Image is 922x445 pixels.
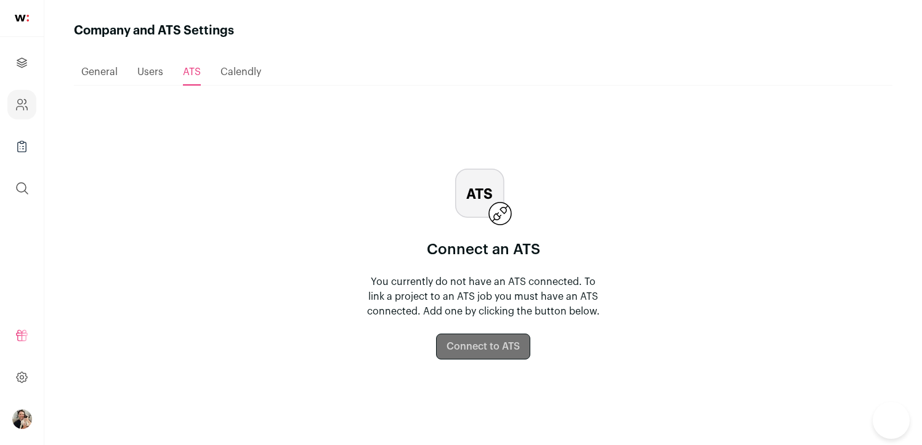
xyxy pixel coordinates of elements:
p: Connect an ATS [427,240,540,260]
img: wellfound-shorthand-0d5821cbd27db2630d0214b213865d53afaa358527fdda9d0ea32b1df1b89c2c.svg [15,15,29,22]
span: Users [137,67,163,77]
a: General [81,60,118,84]
a: Calendly [220,60,261,84]
a: Users [137,60,163,84]
a: Company and ATS Settings [7,90,36,119]
span: General [81,67,118,77]
p: You currently do not have an ATS connected. To link a project to an ATS job you must have an ATS ... [365,275,602,319]
iframe: Help Scout Beacon - Open [873,402,910,439]
a: Company Lists [7,132,36,161]
button: Open dropdown [12,409,32,429]
h1: Company and ATS Settings [74,22,234,39]
span: ATS [183,67,201,77]
img: 18356084-medium_jpg [12,409,32,429]
a: Projects [7,48,36,78]
span: Calendly [220,67,261,77]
